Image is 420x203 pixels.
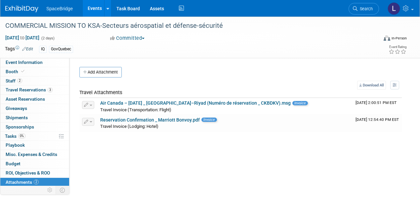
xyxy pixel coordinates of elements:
div: Event Rating [389,45,406,49]
span: 2 [34,179,39,184]
button: Add Attachment [79,67,122,77]
span: Tasks [5,133,25,139]
span: Sponsorships [6,124,34,129]
img: Format-Inperson.png [384,35,390,41]
span: Travel Reservations [6,87,53,92]
span: 0% [18,133,25,138]
span: Travel Invoice (Lodging: Hotel) [100,124,158,129]
a: Air Canada – [DATE] _ [GEOGRAPHIC_DATA]–Riyad (Numéro de réservation _ CKBDKV).msg [100,100,291,106]
a: Misc. Expenses & Credits [0,150,69,159]
span: Invoice [201,118,217,122]
span: Staff [6,78,22,83]
span: Invoice [292,101,308,105]
span: Asset Reservations [6,96,45,102]
span: to [19,35,25,40]
span: ROI, Objectives & ROO [6,170,50,176]
td: Upload Timestamp [353,115,402,131]
a: Budget [0,159,69,168]
span: Attachments [6,179,39,185]
span: Misc. Expenses & Credits [6,152,57,157]
div: In-Person [391,36,407,41]
div: IQ [39,46,47,53]
td: Personalize Event Tab Strip [44,186,56,194]
a: Staff2 [0,76,69,85]
a: Search [349,3,379,15]
div: GovQuebec [49,46,73,53]
span: Booth [6,69,26,74]
a: Playbook [0,141,69,150]
div: COMMERCIAL MISSION TO KSA-Secteurs aérospatial et défense-sécurité [3,20,372,32]
a: Tasks0% [0,132,69,141]
a: Asset Reservations [0,95,69,104]
span: [DATE] [DATE] [5,35,40,41]
span: Shipments [6,115,28,120]
span: Upload Timestamp [356,117,399,122]
span: Event Information [6,60,43,65]
a: ROI, Objectives & ROO [0,169,69,178]
td: Upload Timestamp [353,98,402,115]
span: Travel Invoice (Transportation: Flight) [100,107,171,112]
td: Tags [5,45,33,53]
span: 3 [48,87,53,92]
img: ExhibitDay [5,6,38,12]
span: Search [357,6,373,11]
span: Giveaways [6,106,27,111]
button: Committed [108,35,147,42]
a: Reservation Confirmation _ Marriott Bonvoy.pdf [100,117,200,123]
a: Edit [22,47,33,51]
a: Shipments [0,113,69,122]
span: 2 [17,78,22,83]
a: Attachments2 [0,178,69,187]
a: Sponsorships [0,123,69,131]
a: Download All [357,81,386,90]
a: Event Information [0,58,69,67]
span: (2 days) [41,36,55,40]
a: Travel Reservations3 [0,85,69,94]
a: Booth [0,67,69,76]
div: Event Format [348,34,407,44]
span: Upload Timestamp [356,100,397,105]
td: Toggle Event Tabs [56,186,69,194]
span: SpaceBridge [46,6,73,11]
span: Playbook [6,142,25,148]
span: Budget [6,161,21,166]
span: Travel Attachments [79,89,122,95]
a: Giveaways [0,104,69,113]
img: Luminita Oprescu [388,2,400,15]
i: Booth reservation complete [21,70,24,73]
